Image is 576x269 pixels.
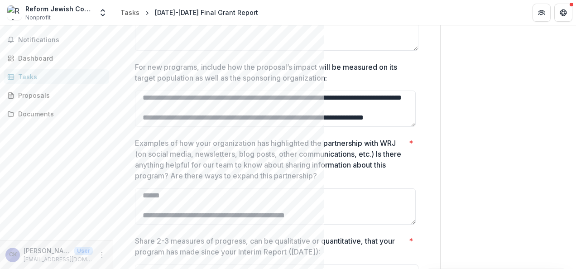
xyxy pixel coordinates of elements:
[4,88,109,103] a: Proposals
[155,8,258,17] div: [DATE]-[DATE] Final Grant Report
[9,252,17,258] div: Corinne Krepel
[25,14,51,22] span: Nonprofit
[25,4,93,14] div: Reform Jewish Commuity of [GEOGRAPHIC_DATA]
[117,6,262,19] nav: breadcrumb
[18,109,102,119] div: Documents
[96,250,107,260] button: More
[18,36,106,44] span: Notifications
[96,4,109,22] button: Open entity switcher
[120,8,139,17] div: Tasks
[135,138,405,181] p: Examples of how your organization has highlighted the partnership with WRJ (on social media, news...
[533,4,551,22] button: Partners
[135,235,405,257] p: Share 2-3 measures of progress, can be qualitative or quantitative, that your program has made si...
[7,5,22,20] img: Reform Jewish Commuity of Canada
[24,246,71,255] p: [PERSON_NAME]
[117,6,143,19] a: Tasks
[4,106,109,121] a: Documents
[4,33,109,47] button: Notifications
[18,53,102,63] div: Dashboard
[24,255,93,264] p: [EMAIL_ADDRESS][DOMAIN_NAME]
[4,69,109,84] a: Tasks
[18,72,102,82] div: Tasks
[4,51,109,66] a: Dashboard
[135,62,413,83] p: For new programs, include how the proposal’s impact will be measured on its target population as ...
[18,91,102,100] div: Proposals
[554,4,572,22] button: Get Help
[74,247,93,255] p: User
